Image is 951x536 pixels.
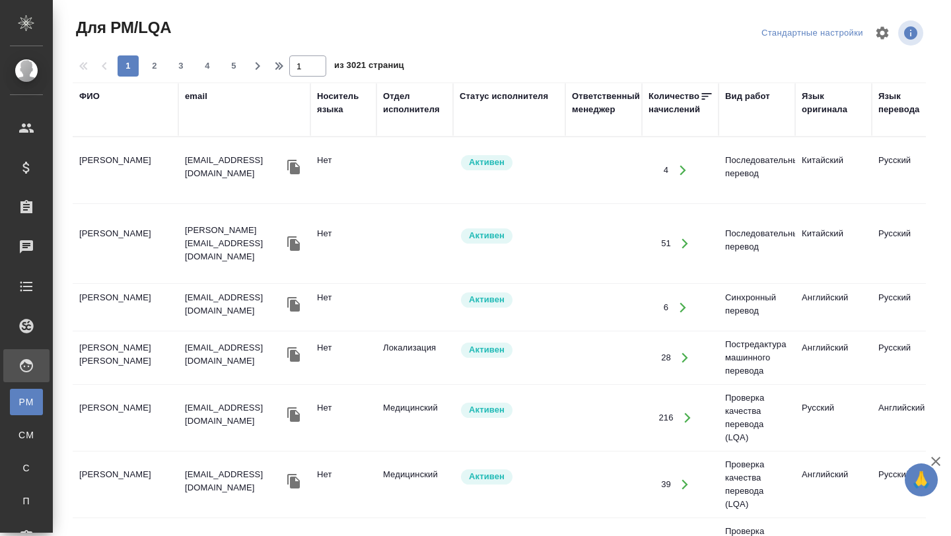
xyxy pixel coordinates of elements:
button: Открыть работы [669,157,696,184]
a: П [10,488,43,514]
span: Настроить таблицу [866,17,898,49]
td: Медицинский [376,395,453,441]
div: Рядовой исполнитель: назначай с учетом рейтинга [460,154,559,172]
td: Русский [872,335,948,381]
p: Активен [469,229,505,242]
a: CM [10,422,43,448]
p: [EMAIL_ADDRESS][DOMAIN_NAME] [185,401,284,428]
td: [PERSON_NAME] [73,461,178,508]
button: Скопировать [284,345,304,364]
p: [EMAIL_ADDRESS][DOMAIN_NAME] [185,341,284,368]
p: [EMAIL_ADDRESS][DOMAIN_NAME] [185,291,284,318]
button: Открыть работы [669,294,696,321]
div: Рядовой исполнитель: назначай с учетом рейтинга [460,291,559,309]
span: Для PM/LQA [73,17,171,38]
td: Последовательный перевод [719,220,795,267]
td: [PERSON_NAME] [73,395,178,441]
div: Вид работ [725,90,770,103]
td: Английский [872,395,948,441]
td: Английский [795,461,872,508]
div: 28 [661,351,671,364]
td: Нет [310,147,376,193]
td: Медицинский [376,461,453,508]
button: Скопировать [284,405,304,424]
button: 5 [223,55,244,77]
div: Отдел исполнителя [383,90,446,116]
button: Скопировать [284,157,304,177]
td: Русский [872,147,948,193]
div: 51 [661,237,671,250]
span: 2 [144,59,165,73]
p: Активен [469,470,505,483]
span: П [17,494,36,508]
td: Китайский [795,220,872,267]
td: Проверка качества перевода (LQA) [719,385,795,451]
td: [PERSON_NAME] [73,285,178,331]
div: Язык оригинала [802,90,865,116]
td: Английский [795,335,872,381]
p: Активен [469,343,505,356]
div: split button [758,23,866,44]
p: [EMAIL_ADDRESS][DOMAIN_NAME] [185,468,284,494]
button: Открыть работы [672,345,699,372]
div: Ответственный менеджер [572,90,640,116]
td: Нет [310,461,376,508]
td: Нет [310,285,376,331]
td: Синхронный перевод [719,285,795,331]
span: 3 [170,59,192,73]
td: Нет [310,220,376,267]
div: Рядовой исполнитель: назначай с учетом рейтинга [460,341,559,359]
button: Скопировать [284,471,304,491]
button: 2 [144,55,165,77]
td: Локализация [376,335,453,381]
td: Русский [872,461,948,508]
td: Нет [310,395,376,441]
span: CM [17,428,36,442]
span: С [17,461,36,475]
p: Активен [469,293,505,306]
td: Английский [795,285,872,331]
button: 🙏 [905,463,938,496]
td: Русский [872,285,948,331]
div: Носитель языка [317,90,370,116]
td: Русский [795,395,872,441]
td: Китайский [795,147,872,193]
span: 4 [197,59,218,73]
button: Скопировать [284,294,304,314]
div: 216 [658,411,673,424]
p: [PERSON_NAME][EMAIL_ADDRESS][DOMAIN_NAME] [185,224,284,263]
td: Последовательный перевод [719,147,795,193]
td: Проверка качества перевода (LQA) [719,452,795,518]
td: [PERSON_NAME] [PERSON_NAME] [73,335,178,381]
button: Открыть работы [674,405,701,432]
a: PM [10,389,43,415]
div: ФИО [79,90,100,103]
p: [EMAIL_ADDRESS][DOMAIN_NAME] [185,154,284,180]
button: 3 [170,55,192,77]
p: Активен [469,403,505,417]
div: email [185,90,207,103]
span: PM [17,395,36,409]
td: Постредактура машинного перевода [719,331,795,384]
div: Рядовой исполнитель: назначай с учетом рейтинга [460,401,559,419]
td: [PERSON_NAME] [73,147,178,193]
div: Статус исполнителя [460,90,548,103]
div: Количество начислений [649,90,700,116]
span: из 3021 страниц [334,57,404,77]
div: Рядовой исполнитель: назначай с учетом рейтинга [460,468,559,486]
td: Нет [310,335,376,381]
button: Открыть работы [672,471,699,498]
div: Рядовой исполнитель: назначай с учетом рейтинга [460,227,559,245]
div: 6 [664,301,668,314]
span: 5 [223,59,244,73]
div: Язык перевода [878,90,942,116]
span: 🙏 [910,466,933,494]
button: Скопировать [284,234,304,253]
a: С [10,455,43,481]
td: Русский [872,220,948,267]
button: 4 [197,55,218,77]
button: Открыть работы [672,230,699,257]
td: [PERSON_NAME] [73,220,178,267]
div: 4 [664,164,668,177]
div: 39 [661,478,671,491]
